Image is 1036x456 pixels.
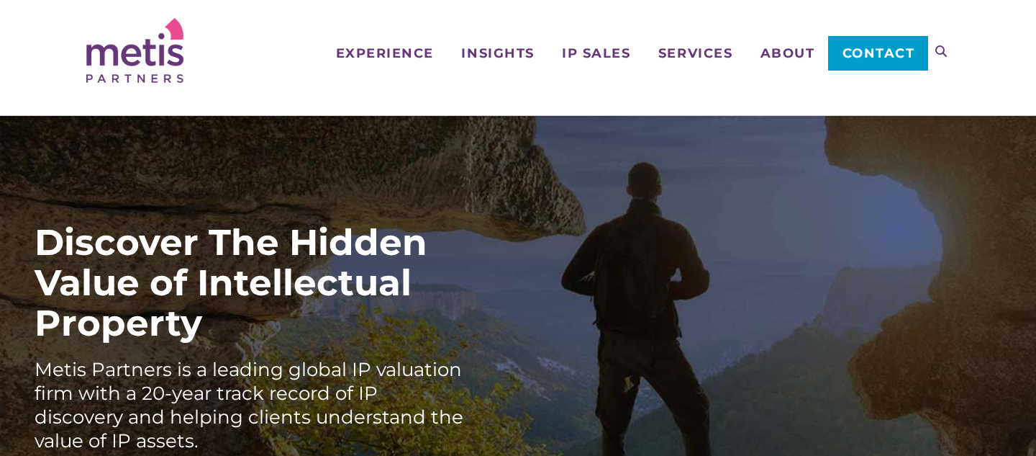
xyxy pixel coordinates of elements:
[86,18,183,83] img: Metis Partners
[35,358,466,453] div: Metis Partners is a leading global IP valuation firm with a 20-year track record of IP discovery ...
[562,47,630,60] span: IP Sales
[842,47,915,60] span: Contact
[760,47,815,60] span: About
[35,223,466,344] div: Discover The Hidden Value of Intellectual Property
[336,47,434,60] span: Experience
[828,36,928,71] a: Contact
[658,47,732,60] span: Services
[461,47,534,60] span: Insights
